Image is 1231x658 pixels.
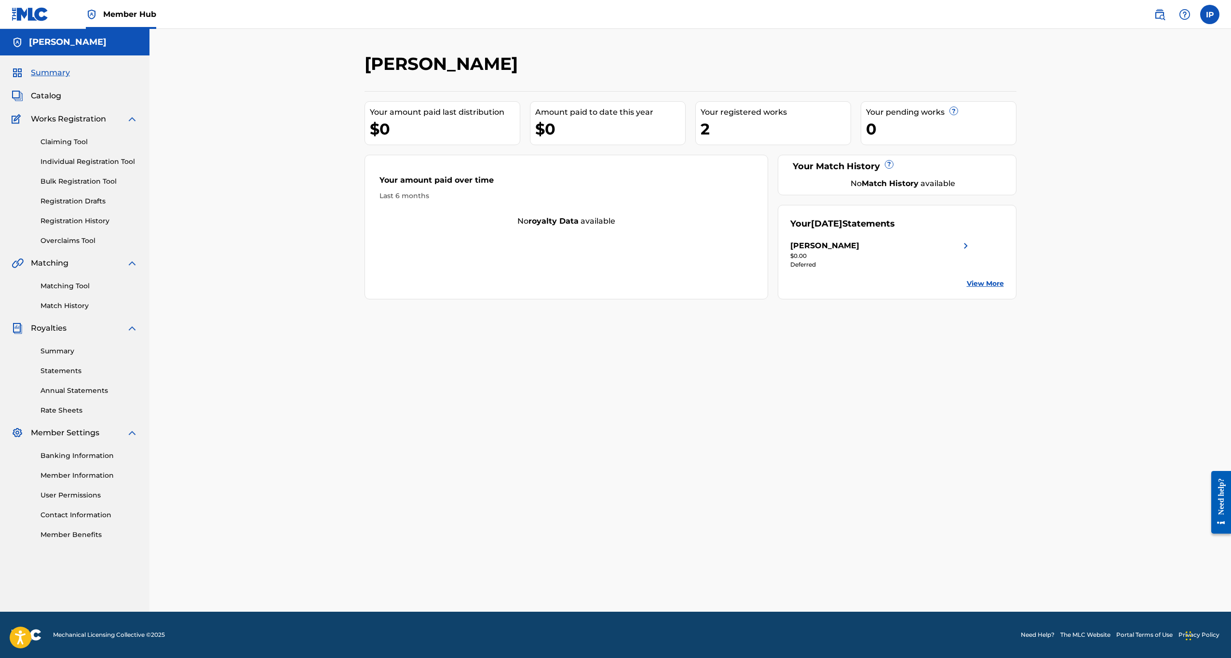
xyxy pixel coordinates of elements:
img: Works Registration [12,113,24,125]
img: Matching [12,257,24,269]
a: [PERSON_NAME]right chevron icon$0.00Deferred [790,240,972,269]
a: Overclaims Tool [41,236,138,246]
div: Your amount paid over time [379,175,754,191]
a: Member Information [41,470,138,481]
div: Amount paid to date this year [535,107,685,118]
a: Statements [41,366,138,376]
h2: [PERSON_NAME] [365,53,523,75]
img: Accounts [12,37,23,48]
div: $0 [535,118,685,140]
a: Claiming Tool [41,137,138,147]
div: Your pending works [866,107,1016,118]
a: Need Help? [1021,631,1055,639]
img: Summary [12,67,23,79]
div: [PERSON_NAME] [790,240,859,252]
a: Annual Statements [41,386,138,396]
img: help [1179,9,1190,20]
a: Portal Terms of Use [1116,631,1173,639]
a: Member Benefits [41,530,138,540]
div: 0 [866,118,1016,140]
img: Catalog [12,90,23,102]
div: Your amount paid last distribution [370,107,520,118]
h5: Ismael Pineda Jr. [29,37,107,48]
div: Drag [1186,621,1191,650]
img: expand [126,113,138,125]
div: Your Match History [790,160,1004,173]
span: Works Registration [31,113,106,125]
a: Bulk Registration Tool [41,176,138,187]
span: Member Hub [103,9,156,20]
img: logo [12,629,41,641]
span: Mechanical Licensing Collective © 2025 [53,631,165,639]
strong: royalty data [528,216,579,226]
span: [DATE] [811,218,842,229]
a: Registration Drafts [41,196,138,206]
a: Privacy Policy [1178,631,1219,639]
div: 2 [701,118,851,140]
strong: Match History [862,179,919,188]
a: Rate Sheets [41,405,138,416]
span: ? [950,107,958,115]
img: Member Settings [12,427,23,439]
img: Royalties [12,322,23,334]
img: MLC Logo [12,7,49,21]
div: Deferred [790,260,972,269]
span: Catalog [31,90,61,102]
img: right chevron icon [960,240,972,252]
iframe: Resource Center [1204,463,1231,542]
a: Match History [41,301,138,311]
div: $0 [370,118,520,140]
div: No available [365,215,768,227]
a: Matching Tool [41,281,138,291]
a: Registration History [41,216,138,226]
a: Banking Information [41,451,138,461]
a: The MLC Website [1060,631,1110,639]
span: Summary [31,67,70,79]
div: Your Statements [790,217,895,230]
img: Top Rightsholder [86,9,97,20]
span: Matching [31,257,68,269]
a: View More [967,279,1004,289]
iframe: Chat Widget [1183,612,1231,658]
a: Summary [41,346,138,356]
div: Last 6 months [379,191,754,201]
img: expand [126,257,138,269]
a: SummarySummary [12,67,70,79]
span: Member Settings [31,427,99,439]
div: No available [802,178,1004,189]
a: User Permissions [41,490,138,500]
div: Your registered works [701,107,851,118]
div: Help [1175,5,1194,24]
span: Royalties [31,322,67,334]
a: Individual Registration Tool [41,157,138,167]
span: ? [885,161,893,168]
img: expand [126,427,138,439]
a: Public Search [1150,5,1169,24]
img: search [1154,9,1165,20]
div: User Menu [1200,5,1219,24]
a: CatalogCatalog [12,90,61,102]
a: Contact Information [41,510,138,520]
img: expand [126,322,138,334]
div: $0.00 [790,252,972,260]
